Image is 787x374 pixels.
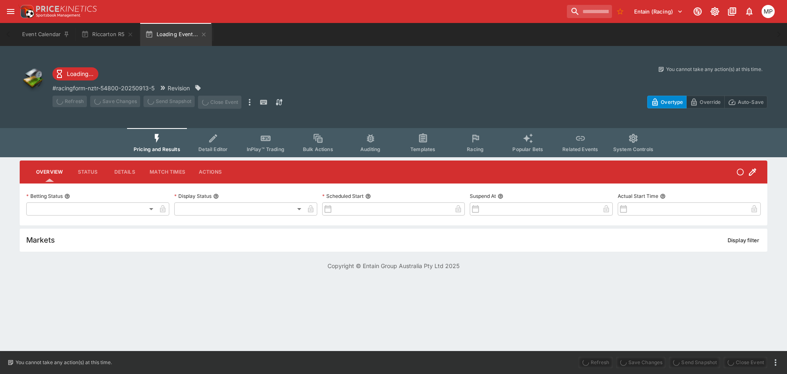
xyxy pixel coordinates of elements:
[618,193,658,200] p: Actual Start Time
[26,193,63,200] p: Betting Status
[52,84,155,92] p: Copy To Clipboard
[3,4,18,19] button: open drawer
[512,146,543,152] span: Popular Bets
[76,23,139,46] button: Riccarton R5
[64,193,70,199] button: Betting Status
[26,235,55,245] h5: Markets
[738,98,764,106] p: Auto-Save
[690,4,705,19] button: Connected to PK
[700,98,721,106] p: Override
[567,5,612,18] input: search
[143,162,192,182] button: Match Times
[614,5,627,18] button: No Bookmarks
[174,193,212,200] p: Display Status
[470,193,496,200] p: Suspend At
[127,128,660,157] div: Event type filters
[322,193,364,200] p: Scheduled Start
[467,146,484,152] span: Racing
[67,69,93,78] p: Loading...
[613,146,653,152] span: System Controls
[168,84,190,92] p: Revision
[30,162,69,182] button: Overview
[36,14,80,17] img: Sportsbook Management
[192,162,229,182] button: Actions
[771,358,780,367] button: more
[365,193,371,199] button: Scheduled Start
[724,96,767,108] button: Auto-Save
[759,2,777,21] button: Michael Polster
[247,146,284,152] span: InPlay™ Trading
[666,66,762,73] p: You cannot take any action(s) at this time.
[106,162,143,182] button: Details
[303,146,333,152] span: Bulk Actions
[360,146,380,152] span: Auditing
[707,4,722,19] button: Toggle light/dark mode
[723,234,764,247] button: Display filter
[134,146,180,152] span: Pricing and Results
[647,96,687,108] button: Overtype
[762,5,775,18] div: Michael Polster
[16,359,112,366] p: You cannot take any action(s) at this time.
[498,193,503,199] button: Suspend At
[562,146,598,152] span: Related Events
[686,96,724,108] button: Override
[17,23,75,46] button: Event Calendar
[213,193,219,199] button: Display Status
[18,3,34,20] img: PriceKinetics Logo
[660,193,666,199] button: Actual Start Time
[410,146,435,152] span: Templates
[69,162,106,182] button: Status
[647,96,767,108] div: Start From
[742,4,757,19] button: Notifications
[140,23,212,46] button: Loading Event...
[725,4,739,19] button: Documentation
[36,6,97,12] img: PriceKinetics
[245,96,255,109] button: more
[661,98,683,106] p: Overtype
[198,146,227,152] span: Detail Editor
[629,5,688,18] button: Select Tenant
[20,66,46,92] img: other.png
